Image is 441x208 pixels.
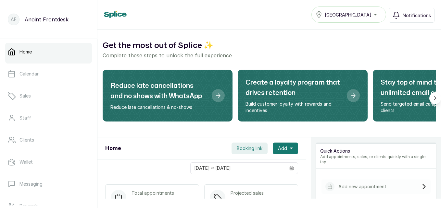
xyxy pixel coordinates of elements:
p: Messaging [19,181,43,187]
p: Calendar [19,71,39,77]
div: Reduce late cancellations and no shows with WhatsApp [103,70,233,121]
p: Quick Actions [320,148,432,154]
h2: Create a loyalty program that drives retention [246,77,342,98]
a: Calendar [5,65,92,83]
button: Add [273,143,298,154]
a: Home [5,43,92,61]
p: Complete these steps to unlock the full experience [103,52,436,59]
span: Add [278,145,287,152]
p: Build customer loyalty with rewards and incentives [246,101,342,114]
h2: Reduce late cancellations and no shows with WhatsApp [110,81,207,101]
p: AF [11,16,17,23]
p: 0 [132,196,174,208]
p: Total appointments [132,190,174,196]
button: Notifications [389,8,435,23]
a: Clients [5,131,92,149]
div: Create a loyalty program that drives retention [238,70,368,121]
p: Home [19,49,32,55]
p: Reduce late cancellations & no-shows [110,104,207,110]
a: Staff [5,109,92,127]
a: Sales [5,87,92,105]
span: [GEOGRAPHIC_DATA] [325,11,372,18]
input: Select date [191,163,285,174]
span: Notifications [403,12,431,19]
h2: Get the most out of Splice ✨ [103,40,436,52]
p: Add new appointment [338,183,386,190]
p: Wallet [19,159,33,165]
span: Booking link [237,145,262,152]
p: Projected sales [231,190,264,196]
p: Add appointments, sales, or clients quickly with a single tap. [320,154,432,165]
button: [GEOGRAPHIC_DATA] [311,6,386,23]
p: Anoint Frontdesk [25,16,69,23]
p: Sales [19,93,31,99]
a: Wallet [5,153,92,171]
h1: Home [105,144,121,152]
button: Booking link [232,143,268,154]
p: ₦0.00 [231,196,264,208]
a: Messaging [5,175,92,193]
p: Staff [19,115,31,121]
svg: calendar [289,166,294,170]
p: Clients [19,137,34,143]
